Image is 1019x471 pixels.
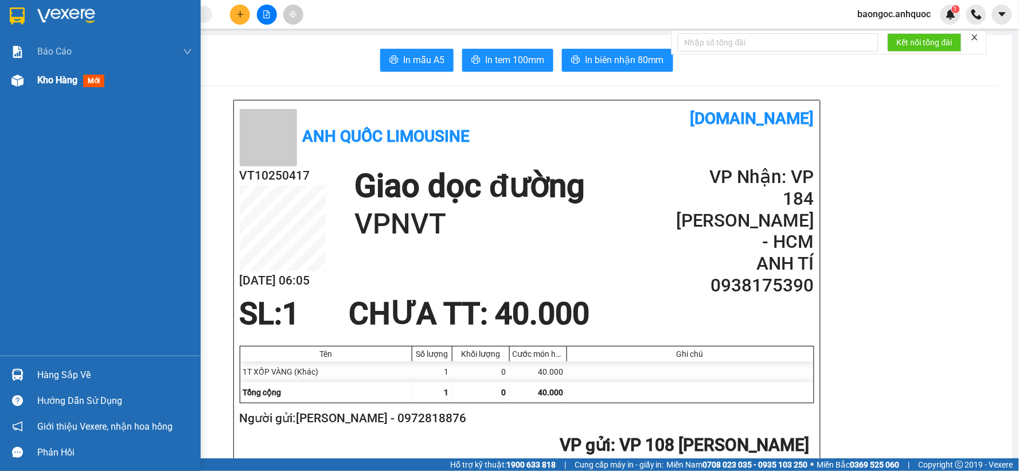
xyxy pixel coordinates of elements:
span: VP gửi [560,435,611,455]
strong: 1900 633 818 [506,460,556,469]
h2: : VP 108 [PERSON_NAME] [240,434,810,457]
span: Hỗ trợ kỹ thuật: [450,458,556,471]
span: 0 [502,388,506,397]
strong: 0369 525 060 [850,460,900,469]
strong: 0708 023 035 - 0935 103 250 [703,460,808,469]
sup: 1 [952,5,960,13]
span: Gửi: [10,11,28,23]
div: Tên [243,349,409,359]
h2: [DATE] 06:05 [240,271,326,290]
div: [PERSON_NAME] [10,37,101,51]
div: 0938175390 [110,65,202,81]
div: Hướng dẫn sử dụng [37,392,192,410]
img: phone-icon [971,9,982,20]
span: Cung cấp máy in - giấy in: [575,458,664,471]
div: ANH TÍ [110,51,202,65]
span: Tổng cộng [243,388,282,397]
span: Miền Bắc [817,458,900,471]
h2: VP Nhận: VP 184 [PERSON_NAME] - HCM [676,166,814,253]
span: | [564,458,566,471]
div: VP 108 [PERSON_NAME] [10,10,101,37]
div: Cước món hàng [513,349,564,359]
span: baongoc.anhquoc [849,7,940,21]
span: ⚪️ [811,462,814,467]
div: VP 184 [PERSON_NAME] - HCM [110,10,202,51]
div: Phản hồi [37,444,192,461]
h1: Giao dọc đường [354,166,585,206]
div: 0 [452,361,510,382]
span: plus [236,10,244,18]
span: Nhận: [110,11,137,23]
div: 40.000 [510,361,567,382]
img: logo-vxr [10,7,25,25]
span: 1 [954,5,958,13]
span: notification [12,421,23,432]
span: printer [571,55,580,66]
h2: VT10250417 [240,166,326,185]
span: SL: [240,296,283,332]
img: solution-icon [11,46,24,58]
span: | [908,458,910,471]
input: Nhập số tổng đài [678,33,879,52]
div: 1 [412,361,452,382]
img: icon-new-feature [946,9,956,20]
button: file-add [257,5,277,25]
h2: 0938175390 [676,275,814,297]
span: printer [471,55,481,66]
b: Anh Quốc Limousine [303,127,470,146]
button: plus [230,5,250,25]
span: VPNVT [126,81,181,101]
span: file-add [263,10,271,18]
img: warehouse-icon [11,369,24,381]
span: 1 [444,388,449,397]
div: 1T XỐP VÀNG (Khác) [240,361,412,382]
button: Kết nối tổng đài [888,33,962,52]
span: 1 [283,296,300,332]
span: caret-down [997,9,1008,20]
span: In mẫu A5 [403,53,444,67]
span: Miền Nam [667,458,808,471]
span: In biên nhận 80mm [585,53,664,67]
div: Hàng sắp về [37,367,192,384]
span: aim [289,10,297,18]
button: printerIn tem 100mm [462,49,553,72]
b: [DOMAIN_NAME] [690,109,814,128]
span: printer [389,55,399,66]
span: question-circle [12,395,23,406]
button: printerIn biên nhận 80mm [562,49,673,72]
h2: ANH TÍ [676,253,814,275]
span: mới [83,75,104,87]
span: Giới thiệu Vexere, nhận hoa hồng [37,419,173,434]
span: down [183,47,192,56]
button: printerIn mẫu A5 [380,49,454,72]
div: Ghi chú [570,349,811,359]
span: Kho hàng [37,75,77,85]
h1: VPNVT [354,206,585,243]
span: close [971,33,979,41]
span: 40.000 [538,388,564,397]
div: CHƯA TT : 40.000 [342,297,597,331]
span: Kết nối tổng đài [897,36,952,49]
h2: Người gửi: [PERSON_NAME] - 0972818876 [240,409,810,428]
span: message [12,447,23,458]
span: copyright [955,461,963,469]
span: Báo cáo [37,44,72,59]
img: warehouse-icon [11,75,24,87]
button: aim [283,5,303,25]
span: In tem 100mm [485,53,544,67]
div: Khối lượng [455,349,506,359]
div: Số lượng [415,349,449,359]
div: 0972818876 [10,51,101,67]
button: caret-down [992,5,1012,25]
